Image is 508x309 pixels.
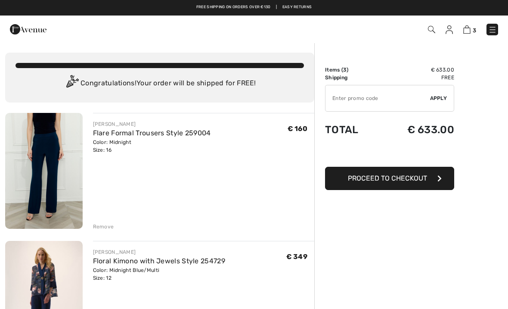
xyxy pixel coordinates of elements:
div: Congratulations! Your order will be shipped for FREE! [15,75,304,92]
div: Remove [93,223,114,231]
div: Color: Midnight Blue/Multi Size: 12 [93,266,225,282]
span: Apply [430,94,447,102]
span: Proceed to Checkout [348,174,427,182]
input: Promo code [325,85,430,111]
a: 3 [463,24,476,34]
span: € 349 [286,253,308,261]
td: Free [378,74,454,81]
td: Items ( ) [325,66,378,74]
span: 3 [473,27,476,34]
div: Color: Midnight Size: 16 [93,138,211,154]
img: 1ère Avenue [10,21,46,38]
td: Shipping [325,74,378,81]
a: Free shipping on orders over €130 [196,4,271,10]
img: My Info [446,25,453,34]
span: € 160 [288,125,308,133]
a: 1ère Avenue [10,25,46,33]
img: Menu [488,25,497,34]
a: Floral Kimono with Jewels Style 254729 [93,257,225,265]
td: Total [325,115,378,144]
div: [PERSON_NAME] [93,248,225,256]
img: Shopping Bag [463,25,471,34]
img: Congratulation2.svg [63,75,81,92]
span: 3 [343,67,347,73]
td: € 633.00 [378,66,454,74]
td: € 633.00 [378,115,454,144]
div: [PERSON_NAME] [93,120,211,128]
span: | [276,4,277,10]
img: Search [428,26,435,33]
a: Easy Returns [282,4,312,10]
a: Flare Formal Trousers Style 259004 [93,129,211,137]
img: Flare Formal Trousers Style 259004 [5,113,83,229]
button: Proceed to Checkout [325,167,454,190]
iframe: PayPal [325,144,454,164]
